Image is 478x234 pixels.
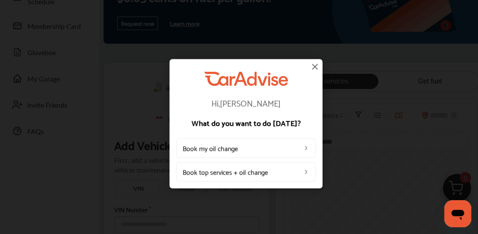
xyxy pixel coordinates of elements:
img: left_arrow_icon.0f472efe.svg [303,145,309,152]
iframe: Button to launch messaging window [444,200,471,227]
p: What do you want to do [DATE]? [176,119,316,127]
img: left_arrow_icon.0f472efe.svg [303,169,309,175]
img: CarAdvise Logo [204,72,288,86]
a: Book my oil change [176,139,316,158]
img: close-icon.a004319c.svg [310,61,320,72]
a: Book top services + oil change [176,162,316,182]
p: Hi, [PERSON_NAME] [176,99,316,107]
